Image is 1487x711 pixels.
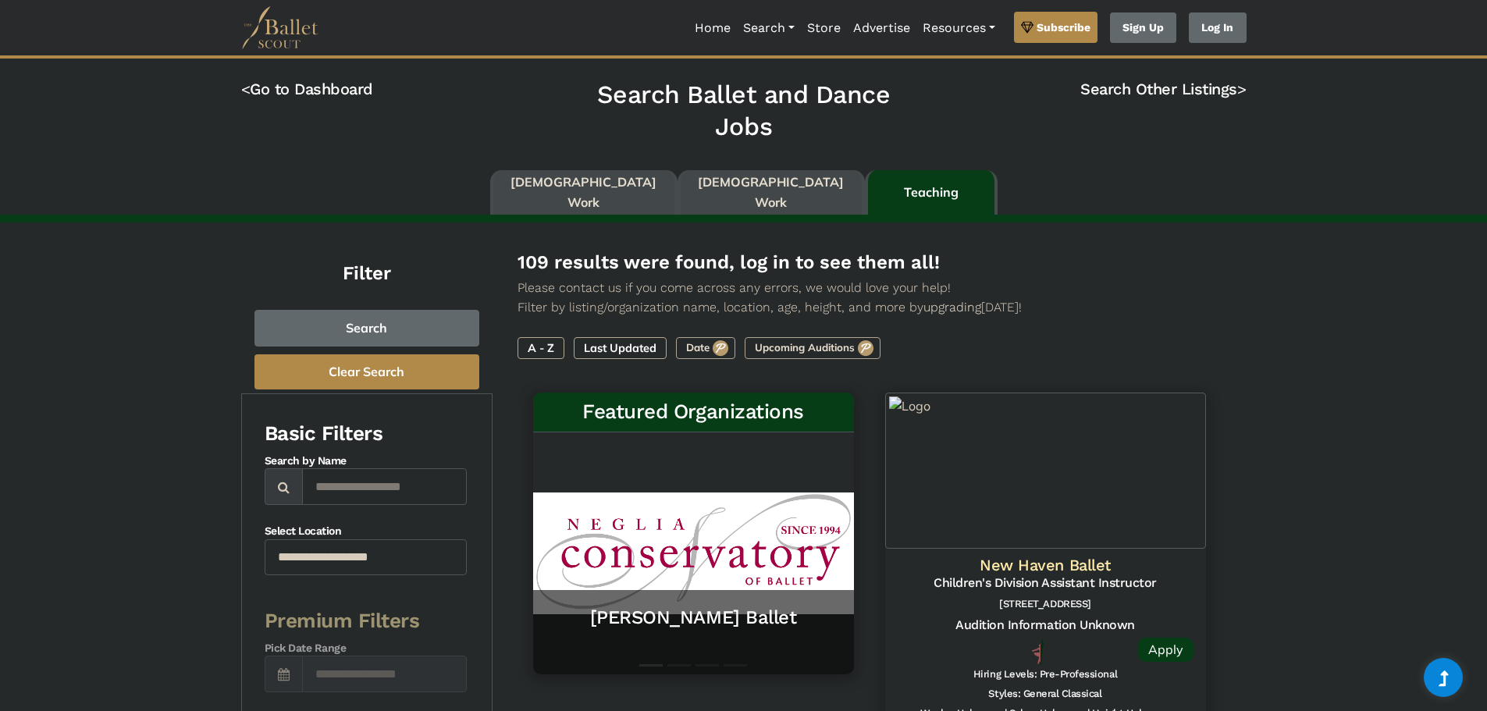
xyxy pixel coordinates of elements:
a: Store [801,12,847,44]
a: Home [688,12,737,44]
input: Search by names... [302,468,467,505]
a: Advertise [847,12,916,44]
span: Subscribe [1037,19,1090,36]
h4: Search by Name [265,453,467,469]
a: upgrading [923,300,981,315]
span: 109 results were found, log in to see them all! [518,251,940,273]
h3: Basic Filters [265,421,467,447]
h6: Styles: General Classical [988,688,1101,701]
h4: New Haven Ballet [898,555,1194,575]
h4: Filter [241,222,493,286]
li: Teaching [865,170,998,215]
a: Search Other Listings> [1080,80,1246,98]
h5: Children's Division Assistant Instructor [898,575,1194,592]
label: Date [676,337,735,359]
button: Slide 2 [667,656,691,674]
label: Last Updated [574,337,667,359]
button: Slide 3 [695,656,719,674]
a: Subscribe [1014,12,1097,43]
button: Clear Search [254,354,479,389]
a: Search [737,12,801,44]
code: > [1237,79,1247,98]
button: Slide 1 [639,656,663,674]
button: Slide 4 [724,656,747,674]
a: Resources [916,12,1001,44]
h4: Select Location [265,524,467,539]
h5: Audition Information Unknown [898,617,1194,634]
a: Sign Up [1110,12,1176,44]
h6: [STREET_ADDRESS] [898,598,1194,611]
li: [DEMOGRAPHIC_DATA] Work [678,170,865,215]
img: gem.svg [1021,19,1033,36]
h2: Search Ballet and Dance Jobs [567,79,920,144]
a: Log In [1189,12,1246,44]
a: <Go to Dashboard [241,80,373,98]
h3: Featured Organizations [546,399,841,425]
button: Search [254,310,479,347]
h4: Pick Date Range [265,641,467,656]
h3: Premium Filters [265,608,467,635]
li: [DEMOGRAPHIC_DATA] Work [490,170,678,215]
a: Apply [1138,638,1194,662]
label: A - Z [518,337,564,359]
img: Logo [885,393,1206,549]
label: Upcoming Auditions [745,337,880,359]
h6: Hiring Levels: Pre-Professional [973,668,1117,681]
p: Please contact us if you come across any errors, we would love your help! [518,278,1222,298]
img: All [1032,640,1044,665]
code: < [241,79,251,98]
a: [PERSON_NAME] Ballet [549,606,838,630]
p: Filter by listing/organization name, location, age, height, and more by [DATE]! [518,297,1222,318]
